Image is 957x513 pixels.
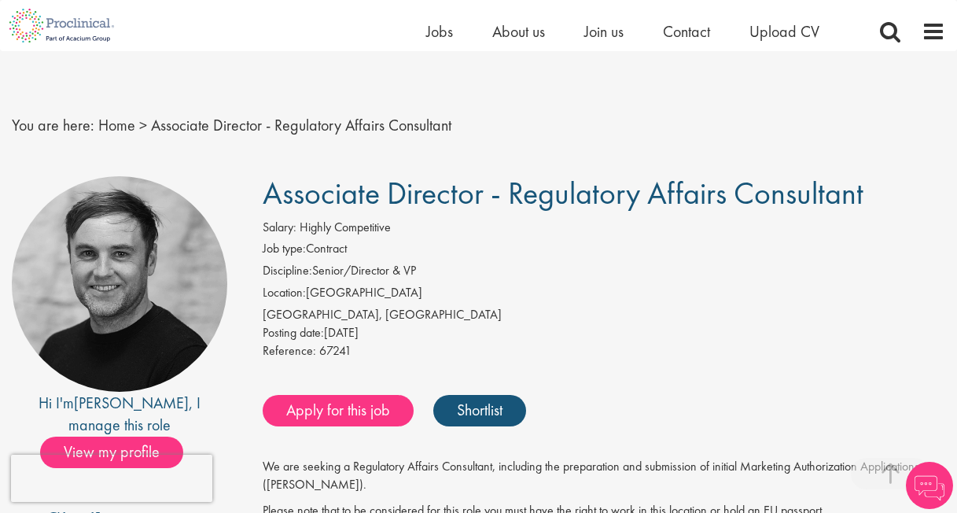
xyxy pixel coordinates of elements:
a: Apply for this job [263,395,414,426]
div: Hi I'm , I manage this role [12,392,227,437]
span: Highly Competitive [300,219,391,235]
a: About us [492,21,545,42]
span: > [139,115,147,135]
label: Salary: [263,219,296,237]
label: Reference: [263,342,316,360]
span: Associate Director - Regulatory Affairs Consultant [151,115,451,135]
iframe: reCAPTCHA [11,455,212,502]
a: Join us [584,21,624,42]
img: imeage of recruiter Peter Duvall [12,176,227,392]
li: Contract [263,240,945,262]
span: Posting date: [263,324,324,341]
span: You are here: [12,115,94,135]
p: We are seeking a Regulatory Affairs Consultant, including the preparation and submission of initi... [263,458,945,494]
li: Senior/Director & VP [263,262,945,284]
span: View my profile [40,437,183,468]
div: [GEOGRAPHIC_DATA], [GEOGRAPHIC_DATA] [263,306,945,324]
label: Location: [263,284,306,302]
li: [GEOGRAPHIC_DATA] [263,284,945,306]
a: View my profile [40,440,199,460]
a: Shortlist [433,395,526,426]
div: [DATE] [263,324,945,342]
label: Job type: [263,240,306,258]
span: Associate Director - Regulatory Affairs Consultant [263,173,863,213]
label: Discipline: [263,262,312,280]
a: breadcrumb link [98,115,135,135]
a: [PERSON_NAME] [74,393,189,413]
a: Jobs [426,21,453,42]
span: 67241 [319,342,352,359]
img: Chatbot [906,462,953,509]
a: Upload CV [749,21,819,42]
a: Contact [663,21,710,42]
